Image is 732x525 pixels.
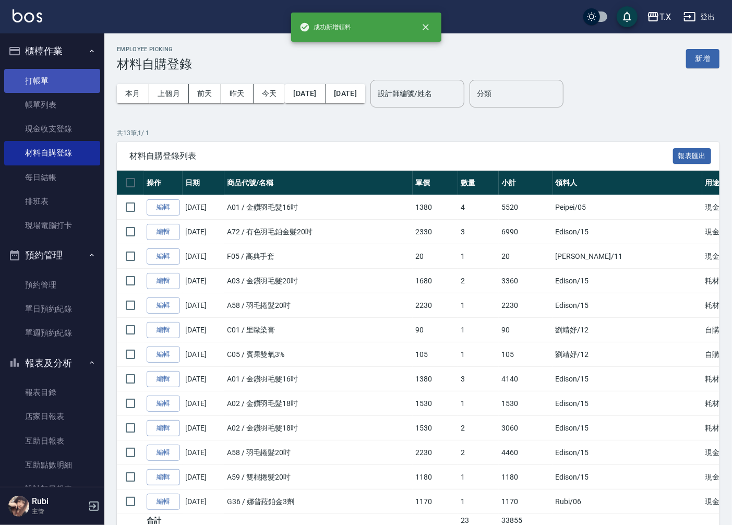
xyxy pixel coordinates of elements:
td: 1530 [499,391,553,416]
td: 1170 [499,490,553,514]
button: T.X [643,6,675,28]
td: 1380 [413,195,458,220]
td: [DATE] [183,244,224,269]
td: 90 [413,318,458,342]
td: 1530 [413,416,458,440]
td: 1680 [413,269,458,293]
img: Logo [13,9,42,22]
a: 編輯 [147,396,180,412]
td: Edison /15 [553,416,703,440]
td: 5520 [499,195,553,220]
button: close [414,16,437,39]
td: 3 [458,367,499,391]
button: 新增 [686,49,719,68]
a: 編輯 [147,371,180,387]
td: A58 / 羽毛捲髮20吋 [224,293,413,318]
td: 2230 [413,293,458,318]
th: 單價 [413,171,458,195]
button: 昨天 [221,84,254,103]
button: save [617,6,638,27]
h3: 材料自購登錄 [117,57,192,71]
td: Edison /15 [553,440,703,465]
td: Edison /15 [553,367,703,391]
td: Rubi /06 [553,490,703,514]
td: A02 / 金鑽羽毛髮18吋 [224,416,413,440]
img: Person [8,496,29,517]
th: 日期 [183,171,224,195]
a: 編輯 [147,248,180,265]
button: 報表及分析 [4,350,100,377]
th: 商品代號/名稱 [224,171,413,195]
td: [DATE] [183,269,224,293]
td: 20 [413,244,458,269]
a: 互助點數明細 [4,453,100,477]
td: G36 / 娜普菈鉑金3劑 [224,490,413,514]
td: [DATE] [183,440,224,465]
button: [DATE] [326,84,365,103]
td: [DATE] [183,391,224,416]
td: [DATE] [183,490,224,514]
td: 4140 [499,367,553,391]
td: 1180 [413,465,458,490]
td: 3060 [499,416,553,440]
td: [DATE] [183,367,224,391]
td: 2230 [413,440,458,465]
td: 劉靖妤 /12 [553,318,703,342]
a: 編輯 [147,420,180,436]
td: Edison /15 [553,269,703,293]
td: C01 / 里歐染膏 [224,318,413,342]
td: [DATE] [183,220,224,244]
a: 現金收支登錄 [4,117,100,141]
span: 材料自購登錄列表 [129,151,673,161]
th: 小計 [499,171,553,195]
a: 編輯 [147,469,180,485]
td: 2230 [499,293,553,318]
a: 現場電腦打卡 [4,213,100,237]
td: 1 [458,465,499,490]
a: 報表匯出 [673,150,712,160]
td: 3 [458,220,499,244]
td: Edison /15 [553,465,703,490]
td: 1 [458,244,499,269]
a: 材料自購登錄 [4,141,100,165]
td: 90 [499,318,553,342]
a: 編輯 [147,273,180,289]
button: 今天 [254,84,285,103]
a: 每日結帳 [4,165,100,189]
a: 互助日報表 [4,429,100,453]
td: A01 / 金鑽羽毛髮16吋 [224,367,413,391]
span: 成功新增領料 [299,22,352,32]
h5: Rubi [32,496,85,507]
button: 本月 [117,84,149,103]
a: 報表目錄 [4,380,100,404]
a: 帳單列表 [4,93,100,117]
a: 編輯 [147,322,180,338]
td: 1380 [413,367,458,391]
td: 2 [458,440,499,465]
td: 1 [458,391,499,416]
td: [DATE] [183,465,224,490]
td: 1180 [499,465,553,490]
td: A59 / 雙棍捲髮20吋 [224,465,413,490]
h2: Employee Picking [117,46,192,53]
td: [DATE] [183,416,224,440]
td: A01 / 金鑽羽毛髮16吋 [224,195,413,220]
td: 2330 [413,220,458,244]
a: 編輯 [147,199,180,216]
td: [DATE] [183,342,224,367]
a: 預約管理 [4,273,100,297]
button: 櫃檯作業 [4,38,100,65]
a: 單週預約紀錄 [4,321,100,345]
a: 編輯 [147,347,180,363]
td: A02 / 金鑽羽毛髮18吋 [224,391,413,416]
a: 單日預約紀錄 [4,297,100,321]
td: A72 / 有色羽毛鉑金髮20吋 [224,220,413,244]
a: 店家日報表 [4,404,100,428]
td: A03 / 金鑽羽毛髮20吋 [224,269,413,293]
a: 排班表 [4,189,100,213]
td: 2 [458,269,499,293]
a: 新增 [686,53,719,63]
th: 操作 [144,171,183,195]
button: 登出 [679,7,719,27]
button: [DATE] [285,84,325,103]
